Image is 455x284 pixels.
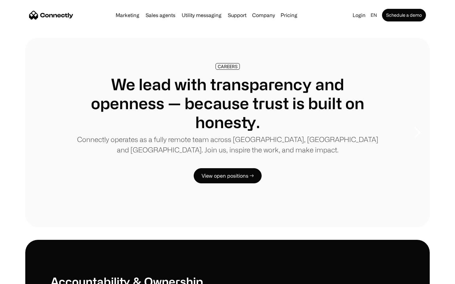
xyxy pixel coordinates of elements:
div: Company [252,11,275,20]
div: carousel [25,38,430,227]
div: 1 of 8 [25,38,430,227]
a: Sales agents [143,13,178,18]
aside: Language selected: English [6,272,38,282]
a: Pricing [278,13,300,18]
a: Login [350,11,368,20]
div: en [371,11,377,20]
a: Utility messaging [179,13,224,18]
div: next slide [404,101,430,164]
a: Support [225,13,249,18]
a: View open positions → [194,168,262,183]
div: en [368,11,381,20]
a: Marketing [113,13,142,18]
div: CAREERS [218,64,238,69]
a: home [29,10,73,20]
ul: Language list [13,273,38,282]
h1: We lead with transparency and openness — because trust is built on honesty. [76,75,379,132]
div: Company [250,11,277,20]
p: Connectly operates as a fully remote team across [GEOGRAPHIC_DATA], [GEOGRAPHIC_DATA] and [GEOGRA... [76,134,379,155]
a: Schedule a demo [382,9,426,21]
